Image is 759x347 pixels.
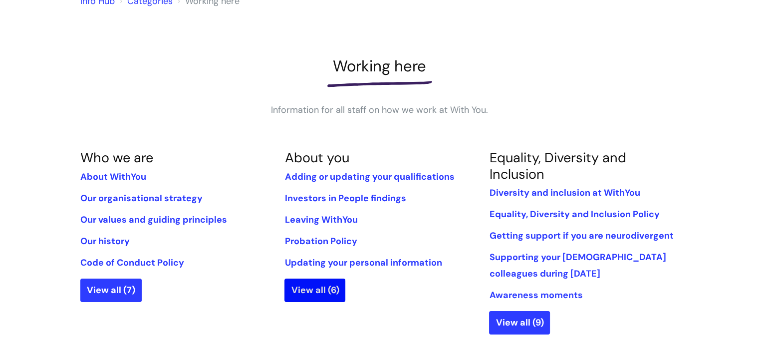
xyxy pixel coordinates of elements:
[284,171,454,183] a: Adding or updating your qualifications
[284,235,357,247] a: Probation Policy
[284,149,349,166] a: About you
[489,208,659,220] a: Equality, Diversity and Inclusion Policy
[284,279,345,302] a: View all (6)
[284,214,357,226] a: Leaving WithYou
[80,257,184,269] a: Code of Conduct Policy
[284,192,406,204] a: Investors in People findings
[80,214,227,226] a: Our values and guiding principles
[489,289,582,301] a: Awareness moments
[489,311,550,334] a: View all (9)
[80,192,203,204] a: Our organisational strategy
[489,251,666,279] a: Supporting your [DEMOGRAPHIC_DATA] colleagues during [DATE]
[80,171,146,183] a: About WithYou
[230,102,529,118] p: Information for all staff on how we work at With You.
[80,57,679,75] h1: Working here
[489,149,626,182] a: Equality, Diversity and Inclusion
[284,257,442,269] a: Updating your personal information
[489,187,640,199] a: Diversity and inclusion at WithYou
[80,279,142,302] a: View all (7)
[80,149,153,166] a: Who we are
[489,230,673,242] a: Getting support if you are neurodivergent
[80,235,130,247] a: Our history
